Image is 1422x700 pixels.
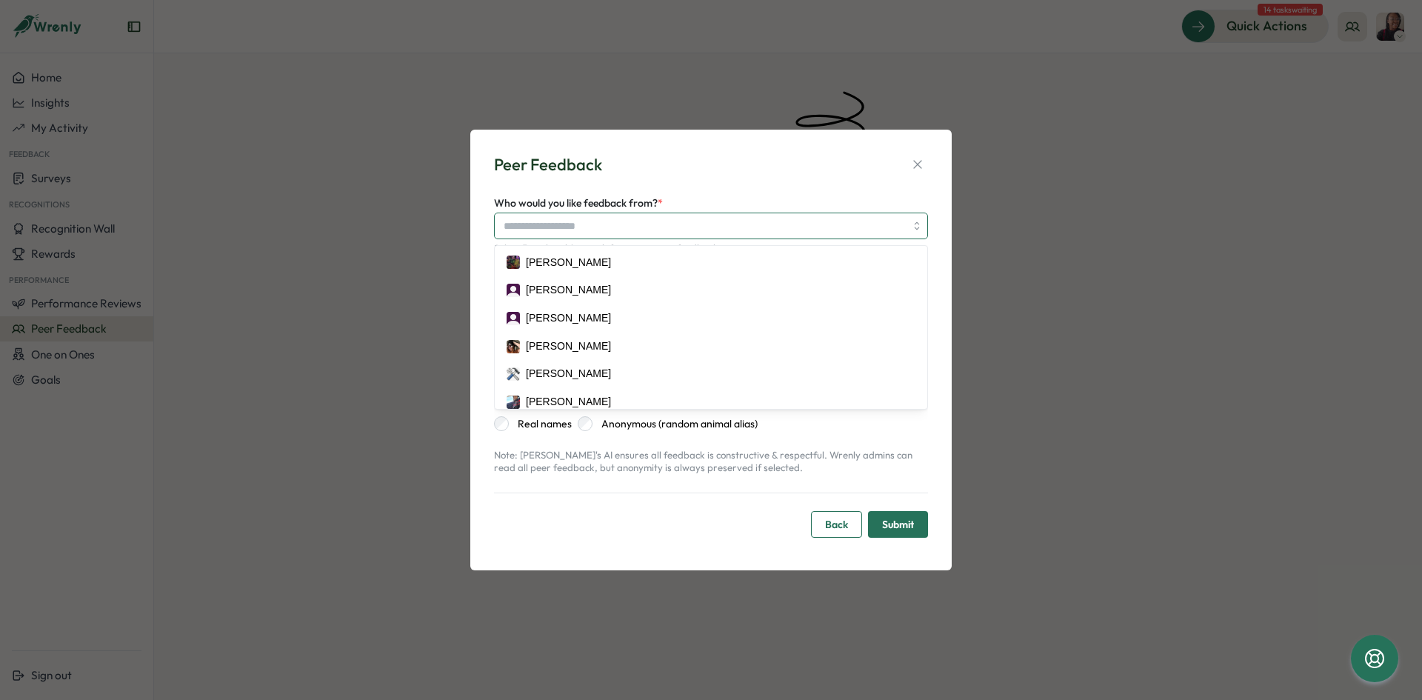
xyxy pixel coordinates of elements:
span: Submit [882,512,914,537]
button: Submit [868,511,928,538]
div: Peer Feedback [494,153,602,176]
img: Aaron Marks [507,396,520,409]
span: Back [825,512,848,537]
label: Real names [509,416,572,431]
div: [PERSON_NAME] [526,310,611,327]
div: [PERSON_NAME] [526,366,611,382]
img: Adam K [507,367,520,381]
div: [PERSON_NAME] [526,394,611,410]
img: Peyton Pfeiffer [507,340,520,353]
span: Who would you like feedback from? [494,196,658,210]
p: Note: [PERSON_NAME]'s AI ensures all feedback is constructive & respectful. Wrenly admins can rea... [494,449,928,475]
p: Select 5+ to be able to ask for anonymous feedback. [494,242,928,256]
img: McKinsie Oblad [507,284,520,297]
button: Back [811,511,862,538]
div: [PERSON_NAME] [526,339,611,355]
label: Anonymous (random animal alias) [592,416,758,431]
div: [PERSON_NAME] [526,255,611,271]
div: [PERSON_NAME] [526,282,611,299]
img: Herminia Salgado [507,312,520,325]
img: Jane Pfeiffer [507,256,520,269]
